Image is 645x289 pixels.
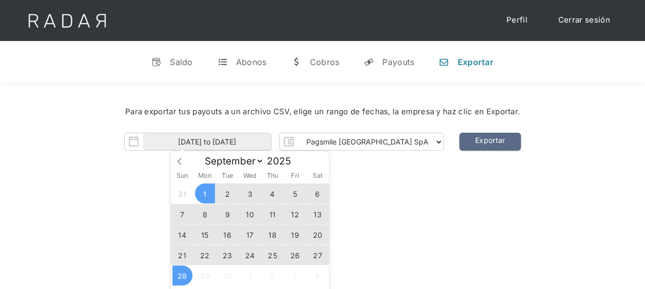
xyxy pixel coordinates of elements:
span: September 23, 2025 [218,245,238,265]
span: September 17, 2025 [240,224,260,244]
span: September 6, 2025 [307,183,327,203]
span: Thu [261,173,284,179]
span: September 25, 2025 [263,245,283,265]
span: September 2, 2025 [218,183,238,203]
span: September 18, 2025 [263,224,283,244]
div: Abonos [236,57,267,67]
span: Sun [171,173,193,179]
span: Mon [193,173,216,179]
span: September 9, 2025 [218,204,238,224]
span: September 29, 2025 [195,265,215,285]
span: October 1, 2025 [240,265,260,285]
div: Para exportar tus payouts a un archivo CSV, elige un rango de fechas, la empresa y haz clic en Ex... [31,106,614,118]
span: Tue [216,173,239,179]
input: Year [264,155,301,167]
span: September 1, 2025 [195,183,215,203]
span: September 24, 2025 [240,245,260,265]
div: Saldo [170,57,193,67]
span: Wed [239,173,261,179]
span: September 12, 2025 [285,204,305,224]
div: v [151,57,162,67]
span: September 15, 2025 [195,224,215,244]
div: Payouts [382,57,414,67]
span: September 5, 2025 [285,183,305,203]
span: September 8, 2025 [195,204,215,224]
select: Month [200,155,264,168]
div: n [439,57,449,67]
a: Exportar [459,133,521,151]
span: September 28, 2025 [172,265,192,285]
a: Perfil [496,10,538,30]
div: w [291,57,301,67]
span: September 27, 2025 [307,245,327,265]
span: September 10, 2025 [240,204,260,224]
span: September 3, 2025 [240,183,260,203]
span: September 26, 2025 [285,245,305,265]
span: October 3, 2025 [285,265,305,285]
a: Cerrar sesión [548,10,620,30]
span: October 2, 2025 [263,265,283,285]
div: Cobros [309,57,339,67]
span: Fri [284,173,306,179]
form: Form [124,133,444,151]
span: August 31, 2025 [172,183,192,203]
span: September 30, 2025 [218,265,238,285]
span: September 19, 2025 [285,224,305,244]
span: September 16, 2025 [218,224,238,244]
span: September 7, 2025 [172,204,192,224]
span: Sat [306,173,329,179]
div: Exportar [457,57,493,67]
span: September 4, 2025 [263,183,283,203]
span: September 14, 2025 [172,224,192,244]
span: September 20, 2025 [307,224,327,244]
span: September 11, 2025 [263,204,283,224]
span: September 22, 2025 [195,245,215,265]
span: September 21, 2025 [172,245,192,265]
span: September 13, 2025 [307,204,327,224]
span: October 4, 2025 [307,265,327,285]
div: y [364,57,374,67]
div: t [218,57,228,67]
